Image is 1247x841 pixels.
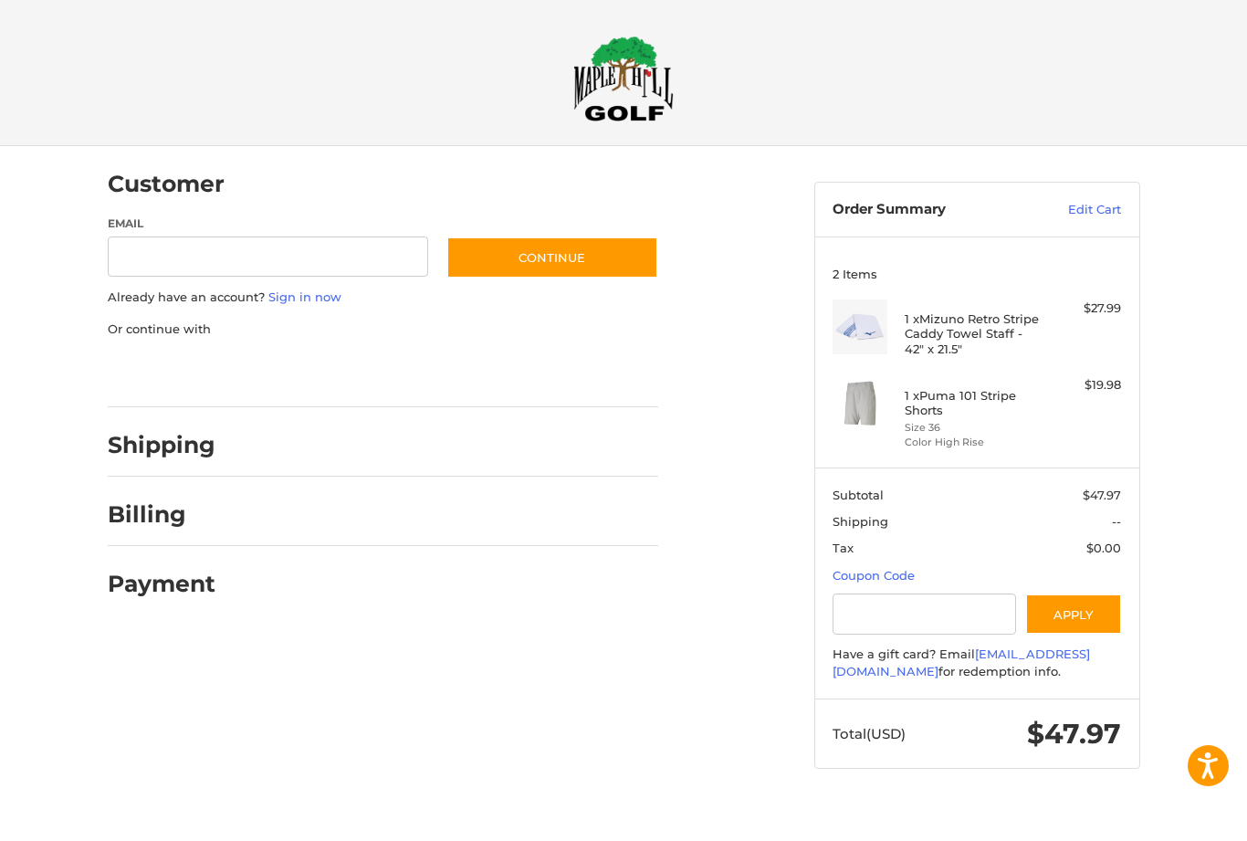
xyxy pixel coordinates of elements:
p: Or continue with [108,321,658,339]
div: $27.99 [1049,300,1121,318]
h3: Order Summary [833,201,1029,219]
input: Gift Certificate or Coupon Code [833,594,1016,635]
span: $0.00 [1086,541,1121,555]
li: Size 36 [905,420,1044,436]
span: Shipping [833,514,888,529]
h3: 2 Items [833,267,1121,281]
iframe: PayPal-paylater [257,356,393,389]
span: -- [1112,514,1121,529]
button: Continue [446,237,658,279]
img: Maple Hill Golf [573,36,674,121]
div: Have a gift card? Email for redemption info. [833,646,1121,681]
iframe: PayPal-venmo [411,356,548,389]
span: Total (USD) [833,725,906,742]
h4: 1 x Puma 101 Stripe Shorts [905,388,1044,418]
span: Tax [833,541,854,555]
iframe: Google Customer Reviews [1096,792,1247,841]
span: Subtotal [833,488,884,502]
span: $47.97 [1027,717,1121,751]
label: Email [108,216,429,232]
a: Coupon Code [833,568,915,583]
div: $19.98 [1049,376,1121,394]
button: Apply [1025,594,1122,635]
iframe: PayPal-paypal [101,356,238,389]
span: $47.97 [1083,488,1121,502]
a: Sign in now [268,289,341,304]
h2: Payment [108,570,215,598]
li: Color High Rise [905,435,1044,450]
h2: Shipping [108,431,215,459]
a: Edit Cart [1029,201,1121,219]
h4: 1 x Mizuno Retro Stripe Caddy Towel Staff - 42" x 21.5" [905,311,1044,356]
p: Already have an account? [108,289,658,307]
h2: Customer [108,170,225,198]
h2: Billing [108,500,215,529]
